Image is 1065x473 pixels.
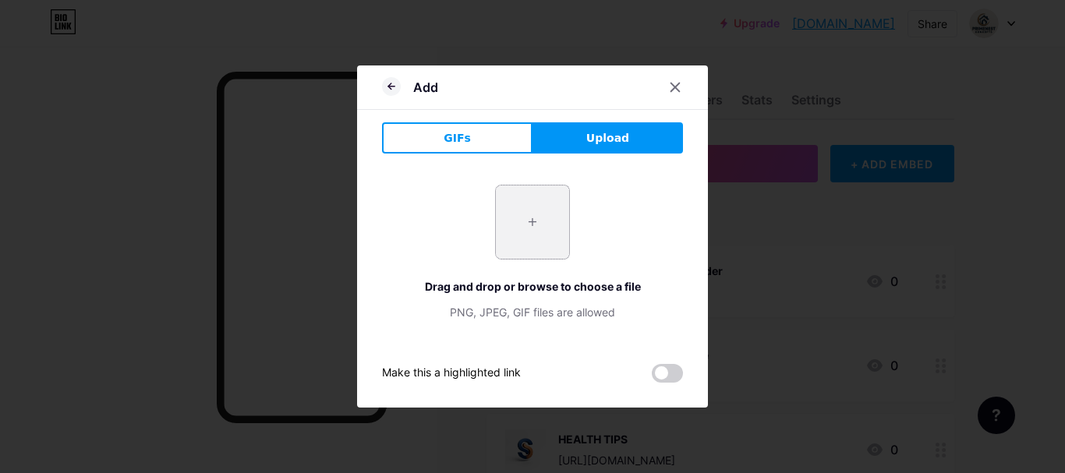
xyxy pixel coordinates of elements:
span: Upload [586,130,629,146]
div: PNG, JPEG, GIF files are allowed [382,304,683,320]
div: Add [413,78,438,97]
button: Upload [532,122,683,154]
button: GIFs [382,122,532,154]
span: GIFs [444,130,471,146]
div: Drag and drop or browse to choose a file [382,278,683,295]
div: Make this a highlighted link [382,364,521,383]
